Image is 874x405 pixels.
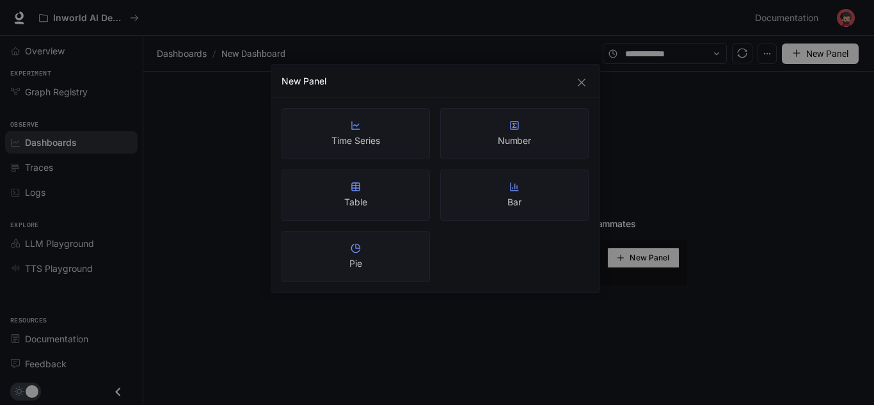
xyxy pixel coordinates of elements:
a: Traces [5,156,138,179]
span: New Panel [630,255,669,261]
button: New Panel [607,248,679,268]
span: Feedback [25,357,67,370]
span: Overview [25,44,65,58]
span: Logs [25,186,45,199]
a: Feedback [5,353,138,375]
a: Dashboards [5,131,138,154]
button: All workspaces [33,5,145,31]
a: Overview [5,40,138,62]
span: TTS Playground [25,262,93,275]
div: New Panel [282,75,589,88]
span: sync [737,48,747,58]
button: Close [575,75,589,90]
span: close [576,77,587,88]
article: Table [344,196,367,209]
button: Close drawer [104,379,132,405]
span: LLM Playground [25,237,94,250]
span: Dashboards [157,46,207,61]
span: plus [792,49,801,58]
img: User avatar [837,9,855,27]
article: Number [498,134,532,147]
a: LLM Playground [5,232,138,255]
span: Graph Registry [25,85,88,99]
span: Dark mode toggle [26,384,38,398]
article: Pie [349,257,362,270]
span: New Panel [806,47,848,61]
span: Documentation [25,332,88,345]
article: New Dashboard [219,42,288,66]
button: User avatar [833,5,859,31]
article: Bar [507,196,521,209]
span: plus [617,254,624,262]
a: TTS Playground [5,257,138,280]
a: Documentation [5,328,138,350]
span: Traces [25,161,53,174]
button: Dashboards [154,46,210,61]
span: / [212,47,216,61]
span: Dashboards [25,136,77,149]
p: Inworld AI Demos [53,13,125,24]
a: Logs [5,181,138,203]
a: Documentation [750,5,828,31]
a: Graph Registry [5,81,138,103]
article: Time Series [331,134,379,147]
button: New Panel [782,44,859,64]
span: Documentation [755,10,818,26]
